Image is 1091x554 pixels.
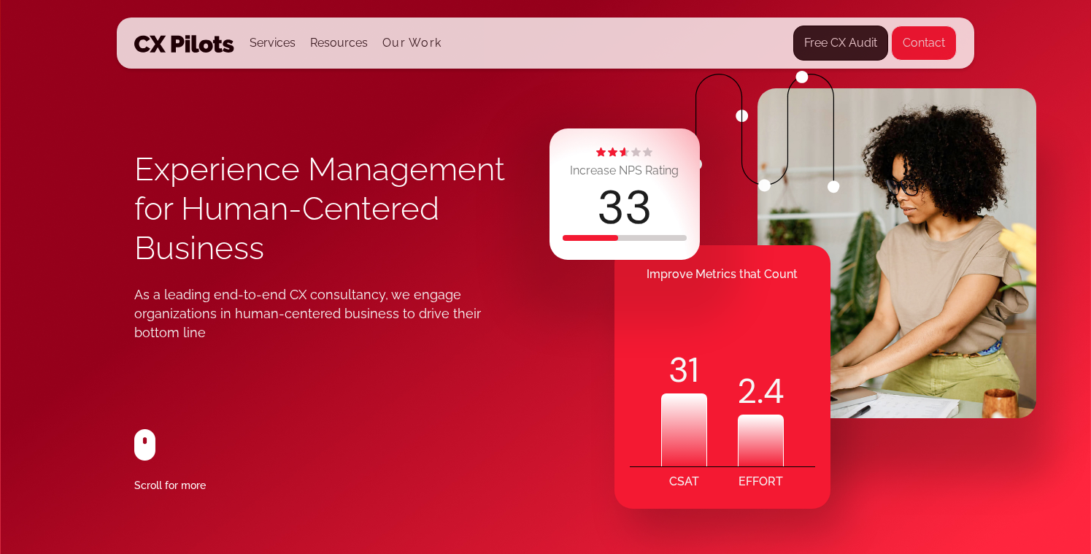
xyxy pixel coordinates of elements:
div: 33 [597,185,652,231]
div: Scroll for more [134,475,206,496]
h1: Experience Management for Human-Centered Business [134,150,546,268]
div: Resources [310,33,368,53]
div: EFFORT [739,467,783,496]
div: Increase NPS Rating [570,161,679,181]
div: As a leading end-to-end CX consultancy, we engage organizations in human-centered business to dri... [134,285,511,342]
div: Services [250,18,296,68]
code: 4 [763,368,784,415]
code: 2 [737,368,757,415]
div: CSAT [669,467,699,496]
div: Improve Metrics that Count [614,260,830,289]
a: Free CX Audit [793,26,888,61]
div: Services [250,33,296,53]
div: 31 [661,347,707,393]
a: Our Work [382,36,442,50]
a: Contact [891,26,957,61]
div: Resources [310,18,368,68]
div: . [738,368,784,415]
